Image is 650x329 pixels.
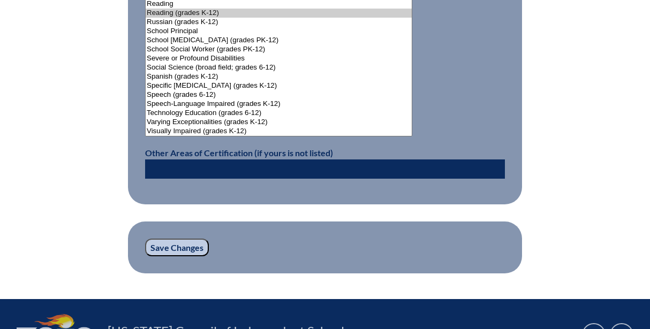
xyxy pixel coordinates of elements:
[146,81,412,90] option: Specific [MEDICAL_DATA] (grades K-12)
[146,90,412,100] option: Speech (grades 6-12)
[146,100,412,109] option: Speech-Language Impaired (grades K-12)
[146,118,412,127] option: Varying Exceptionalities (grades K-12)
[146,18,412,27] option: Russian (grades K-12)
[146,109,412,118] option: Technology Education (grades 6-12)
[146,63,412,72] option: Social Science (broad field; grades 6-12)
[146,27,412,36] option: School Principal
[146,9,412,18] option: Reading (grades K-12)
[146,54,412,63] option: Severe or Profound Disabilities
[145,239,209,257] input: Save Changes
[146,36,412,45] option: School [MEDICAL_DATA] (grades PK-12)
[145,148,333,158] label: Other Areas of Certification (if yours is not listed)
[146,127,412,136] option: Visually Impaired (grades K-12)
[146,72,412,81] option: Spanish (grades K-12)
[146,45,412,54] option: School Social Worker (grades PK-12)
